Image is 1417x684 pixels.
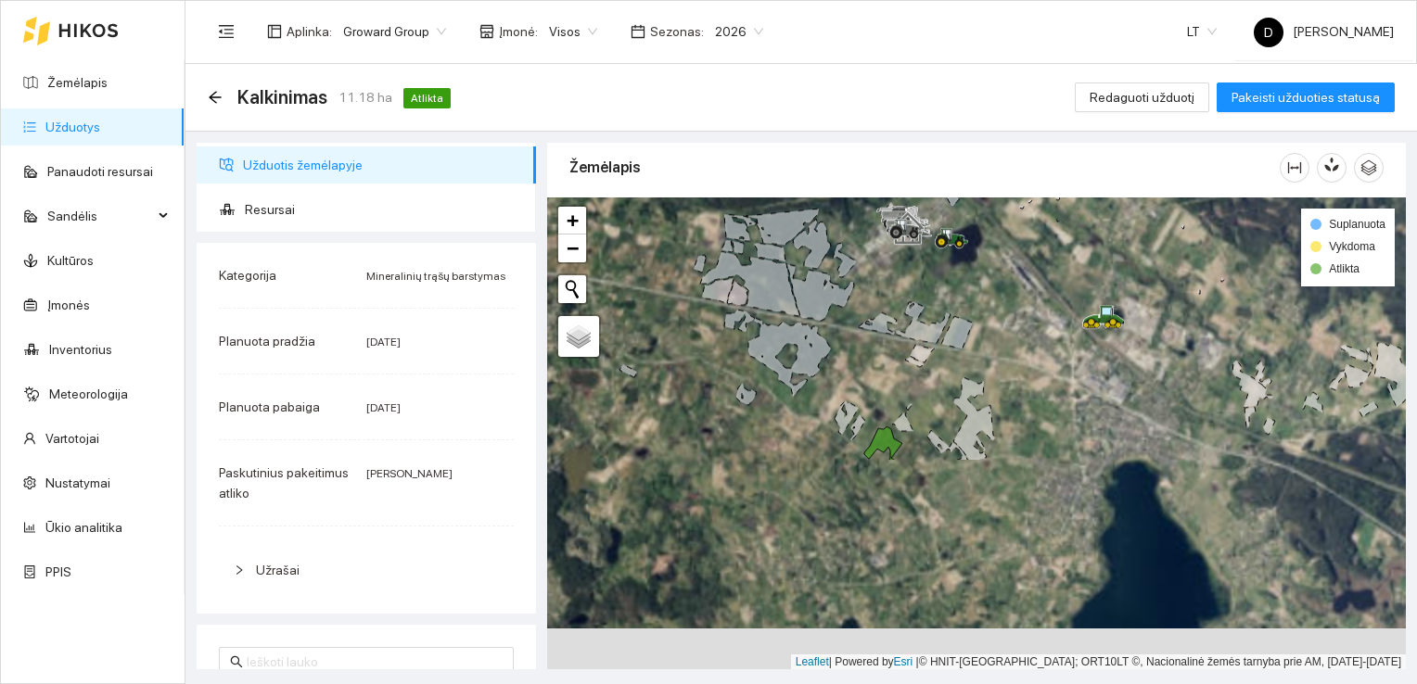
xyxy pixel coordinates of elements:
[366,270,505,283] span: Mineralinių trąšų barstymas
[234,564,245,576] span: right
[267,24,282,39] span: layout
[916,655,919,668] span: |
[237,82,327,112] span: Kalkinimas
[1232,87,1380,108] span: Pakeisti užduoties statusą
[208,13,245,50] button: menu-fold
[230,655,243,668] span: search
[366,467,453,480] span: [PERSON_NAME]
[45,120,100,134] a: Užduotys
[47,197,153,234] span: Sandėlis
[1075,82,1209,112] button: Redaguoti užduotį
[1329,262,1360,275] span: Atlikta
[567,236,579,260] span: −
[366,401,401,414] span: [DATE]
[1281,160,1308,175] span: column-width
[1090,87,1194,108] span: Redaguoti užduotį
[1254,24,1394,39] span: [PERSON_NAME]
[1217,82,1395,112] button: Pakeisti užduoties statusą
[47,298,90,312] a: Įmonės
[1280,153,1309,183] button: column-width
[558,275,586,303] button: Initiate a new search
[47,75,108,90] a: Žemėlapis
[479,24,494,39] span: shop
[650,21,704,42] span: Sezonas :
[1329,240,1375,253] span: Vykdoma
[219,549,514,591] div: Užrašai
[791,654,1406,670] div: | Powered by © HNIT-[GEOGRAPHIC_DATA]; ORT10LT ©, Nacionalinė žemės tarnyba prie AM, [DATE]-[DATE]
[219,268,276,283] span: Kategorija
[715,18,763,45] span: 2026
[631,24,645,39] span: calendar
[499,21,538,42] span: Įmonė :
[403,88,451,108] span: Atlikta
[219,465,349,500] span: Paskutinius pakeitimus atliko
[208,90,223,105] span: arrow-left
[245,191,521,228] span: Resursai
[45,475,110,490] a: Nustatymai
[338,87,392,108] span: 11.18 ha
[287,21,332,42] span: Aplinka :
[218,23,235,40] span: menu-fold
[1075,90,1209,105] a: Redaguoti užduotį
[49,386,128,401] a: Meteorologija
[49,342,112,357] a: Inventorius
[558,234,586,262] a: Zoom out
[343,18,446,45] span: Groward Group
[569,141,1280,194] div: Žemėlapis
[558,316,599,357] a: Layers
[558,207,586,234] a: Zoom in
[45,431,99,446] a: Vartotojai
[208,90,223,106] div: Atgal
[247,652,503,672] input: Ieškoti lauko
[219,334,315,348] span: Planuota pradžia
[1329,218,1385,231] span: Suplanuota
[549,18,597,45] span: Visos
[894,655,913,668] a: Esri
[243,146,521,184] span: Užduotis žemėlapyje
[366,336,401,348] span: [DATE]
[1264,18,1273,47] span: D
[45,564,71,579] a: PPIS
[47,164,153,179] a: Panaudoti resursai
[567,209,579,232] span: +
[1187,18,1217,45] span: LT
[256,563,300,577] span: Užrašai
[796,655,829,668] a: Leaflet
[45,520,122,535] a: Ūkio analitika
[219,399,320,414] span: Planuota pabaiga
[47,253,94,268] a: Kultūros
